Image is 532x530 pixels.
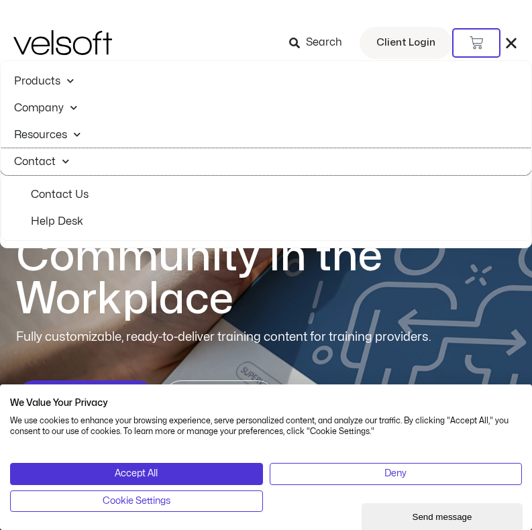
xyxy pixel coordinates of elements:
img: Velsoft Training Materials [13,30,112,55]
button: Deny all cookies [270,463,523,484]
span: Cookie Settings [103,494,170,509]
a: Search [289,32,352,54]
h2: We Value Your Privacy [10,397,522,409]
button: Adjust cookie preferences [10,490,263,512]
a: Help Desk [17,208,515,235]
a: CompanyMenu Toggle [1,95,531,121]
span: Client Login [376,34,435,52]
a: Contact Us [17,181,515,208]
span: Deny [384,466,407,481]
div: Menu Toggle [504,36,519,50]
h1: How to Build Community in the Workplace [16,193,516,321]
a: ContactMenu Toggle [1,148,531,175]
button: Accept all cookies [10,463,263,484]
ul: ContactMenu Toggle [1,175,531,241]
a: ProductsMenu Toggle [1,68,531,95]
span: Accept All [115,466,158,481]
p: Fully customizable, ready-to-deliver training content for training providers. [16,328,516,347]
p: We use cookies to enhance your browsing experience, serve personalized content, and analyze our t... [10,415,522,438]
span: Search [306,34,342,52]
iframe: chat widget [362,500,525,530]
a: Client Login [360,27,452,59]
a: ResourcesMenu Toggle [1,121,531,148]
